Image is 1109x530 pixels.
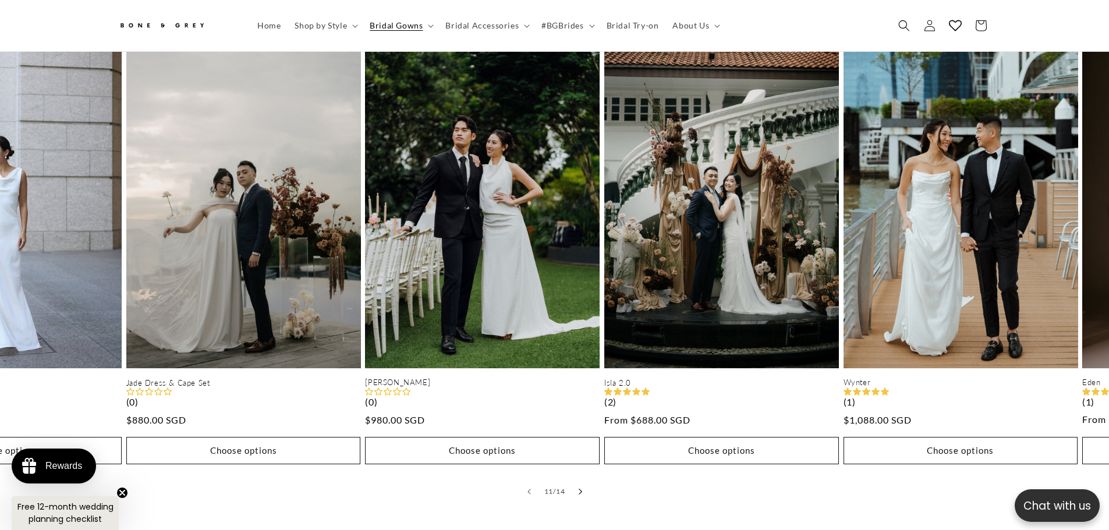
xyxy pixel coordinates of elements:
[12,496,119,530] div: Free 12-month wedding planning checklistClose teaser
[534,13,599,38] summary: #BGBrides
[844,378,1078,387] a: Wynter
[363,13,438,38] summary: Bridal Gowns
[556,486,565,497] span: 14
[288,13,363,38] summary: Shop by Style
[604,378,839,388] a: Isla 2.0
[250,13,288,38] a: Home
[541,20,583,31] span: #BGBrides
[665,13,725,38] summary: About Us
[295,20,347,31] span: Shop by Style
[445,20,519,31] span: Bridal Accessories
[1015,489,1100,522] button: Open chatbox
[568,479,593,504] button: Slide right
[553,486,556,497] span: /
[672,20,709,31] span: About Us
[600,13,666,38] a: Bridal Try-on
[438,13,534,38] summary: Bridal Accessories
[126,378,361,388] a: Jade Dress & Cape Set
[844,437,1078,464] button: Choose options
[116,487,128,499] button: Close teaser
[118,16,205,35] img: Bone and Grey Bridal
[516,479,542,504] button: Slide left
[17,501,114,525] span: Free 12-month wedding planning checklist
[114,12,239,40] a: Bone and Grey Bridal
[891,13,917,38] summary: Search
[544,486,553,497] span: 11
[365,378,600,387] a: [PERSON_NAME]
[45,461,82,471] div: Rewards
[365,437,600,464] button: Choose options
[604,437,839,464] button: Choose options
[257,20,281,31] span: Home
[126,437,361,464] button: Choose options
[370,20,423,31] span: Bridal Gowns
[607,20,659,31] span: Bridal Try-on
[1015,497,1100,514] p: Chat with us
